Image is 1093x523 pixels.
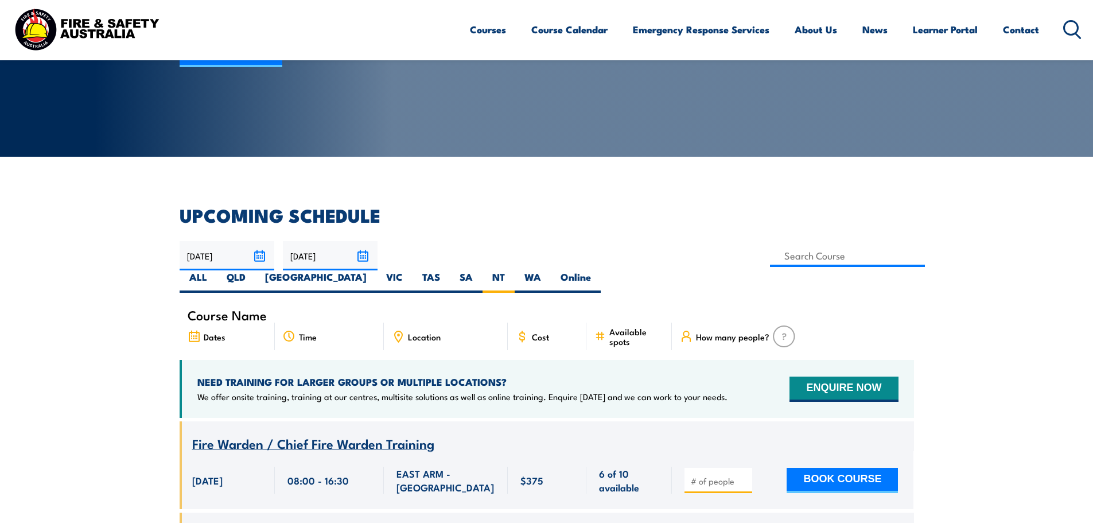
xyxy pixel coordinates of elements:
span: Time [299,332,317,342]
span: Course Name [188,310,267,320]
label: TAS [413,270,450,293]
input: From date [180,241,274,270]
h4: NEED TRAINING FOR LARGER GROUPS OR MULTIPLE LOCATIONS? [197,375,728,388]
span: Fire Warden / Chief Fire Warden Training [192,433,434,453]
label: QLD [217,270,255,293]
span: EAST ARM - [GEOGRAPHIC_DATA] [396,467,495,494]
p: We offer onsite training, training at our centres, multisite solutions as well as online training... [197,391,728,402]
span: Cost [532,332,549,342]
a: Courses [470,14,506,45]
a: About Us [795,14,837,45]
span: Available spots [609,327,664,346]
a: News [862,14,888,45]
span: 6 of 10 available [599,467,659,494]
a: Learner Portal [913,14,978,45]
span: [DATE] [192,474,223,487]
input: To date [283,241,378,270]
span: Dates [204,332,225,342]
a: Contact [1003,14,1039,45]
a: Fire Warden / Chief Fire Warden Training [192,437,434,451]
button: BOOK COURSE [787,468,898,493]
a: Emergency Response Services [633,14,769,45]
label: VIC [376,270,413,293]
label: ALL [180,270,217,293]
label: Online [551,270,601,293]
h2: UPCOMING SCHEDULE [180,207,914,223]
label: WA [515,270,551,293]
label: NT [483,270,515,293]
input: Search Course [770,245,925,267]
span: Location [408,332,441,342]
button: ENQUIRE NOW [789,377,898,402]
label: [GEOGRAPHIC_DATA] [255,270,376,293]
span: 08:00 - 16:30 [287,474,349,487]
input: # of people [691,475,748,487]
span: How many people? [696,332,769,342]
label: SA [450,270,483,293]
span: $375 [520,474,543,487]
a: Course Calendar [531,14,608,45]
